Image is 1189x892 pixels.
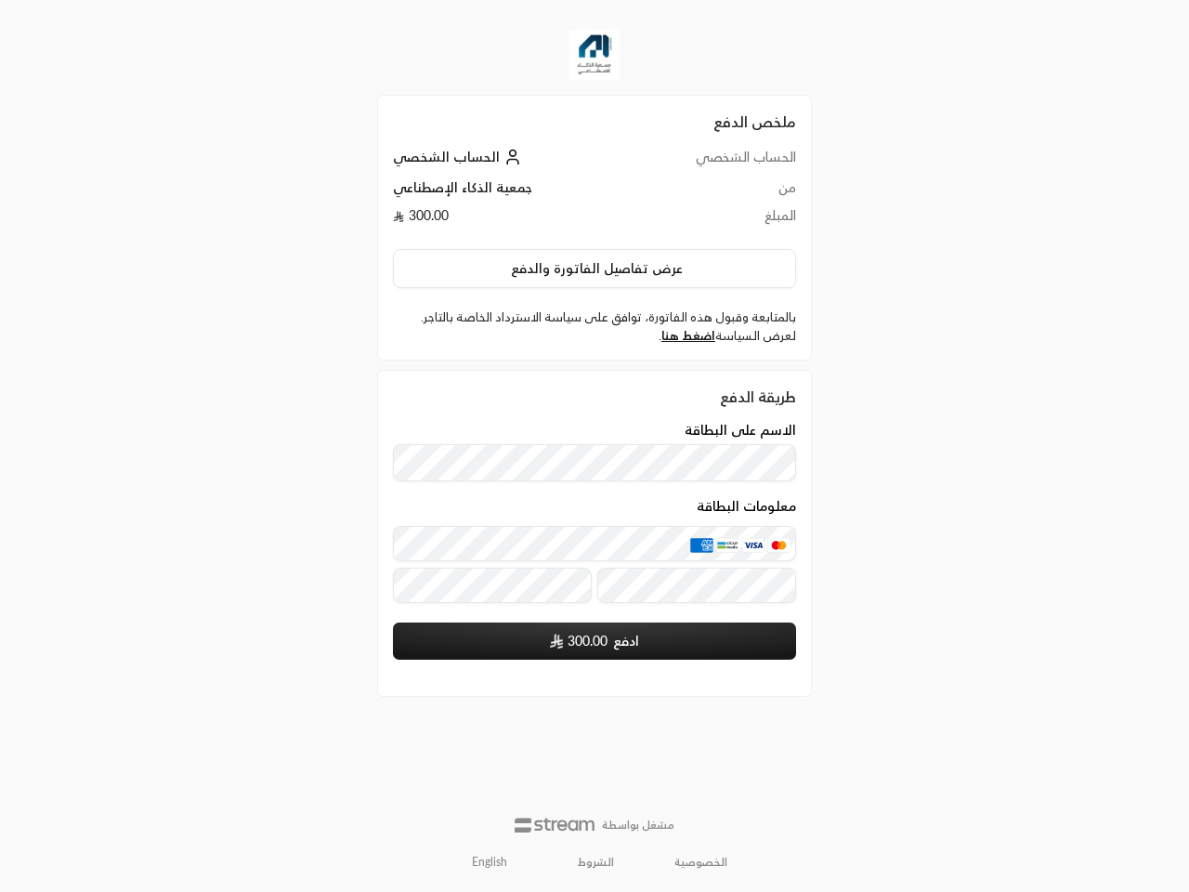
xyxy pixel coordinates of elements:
td: المبلغ [627,206,796,234]
span: 300.00 [568,632,608,650]
img: MasterCard [767,538,790,553]
input: بطاقة ائتمانية [393,526,796,561]
button: ادفع SAR300.00 [393,623,796,660]
td: جمعية الذكاء الإصطناعي [393,178,627,206]
legend: معلومات البطاقة [697,499,796,514]
div: معلومات البطاقة [393,499,796,610]
input: تاريخ الانتهاء [393,568,592,603]
a: اضغط هنا [661,328,715,343]
a: English [462,847,517,877]
div: طريقة الدفع [393,386,796,408]
input: رمز التحقق CVC [597,568,796,603]
p: مشغل بواسطة [602,818,674,833]
a: الخصوصية [674,855,727,870]
td: من [627,178,796,206]
img: AMEX [690,538,712,553]
img: Company Logo [569,30,620,80]
span: الحساب الشخصي [393,149,500,164]
img: MADA [716,538,738,553]
td: 300.00 [393,206,627,234]
a: الحساب الشخصي [393,149,526,164]
img: SAR [550,634,563,649]
div: الاسم على البطاقة [393,423,796,481]
label: بالمتابعة وقبول هذه الفاتورة، توافق على سياسة الاسترداد الخاصة بالتاجر. لعرض السياسة . [393,308,796,345]
h2: ملخص الدفع [393,111,796,133]
img: Visa [742,538,764,553]
a: الشروط [578,855,614,870]
label: الاسم على البطاقة [685,423,796,438]
button: عرض تفاصيل الفاتورة والدفع [393,249,796,288]
td: الحساب الشخصي [627,148,796,178]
